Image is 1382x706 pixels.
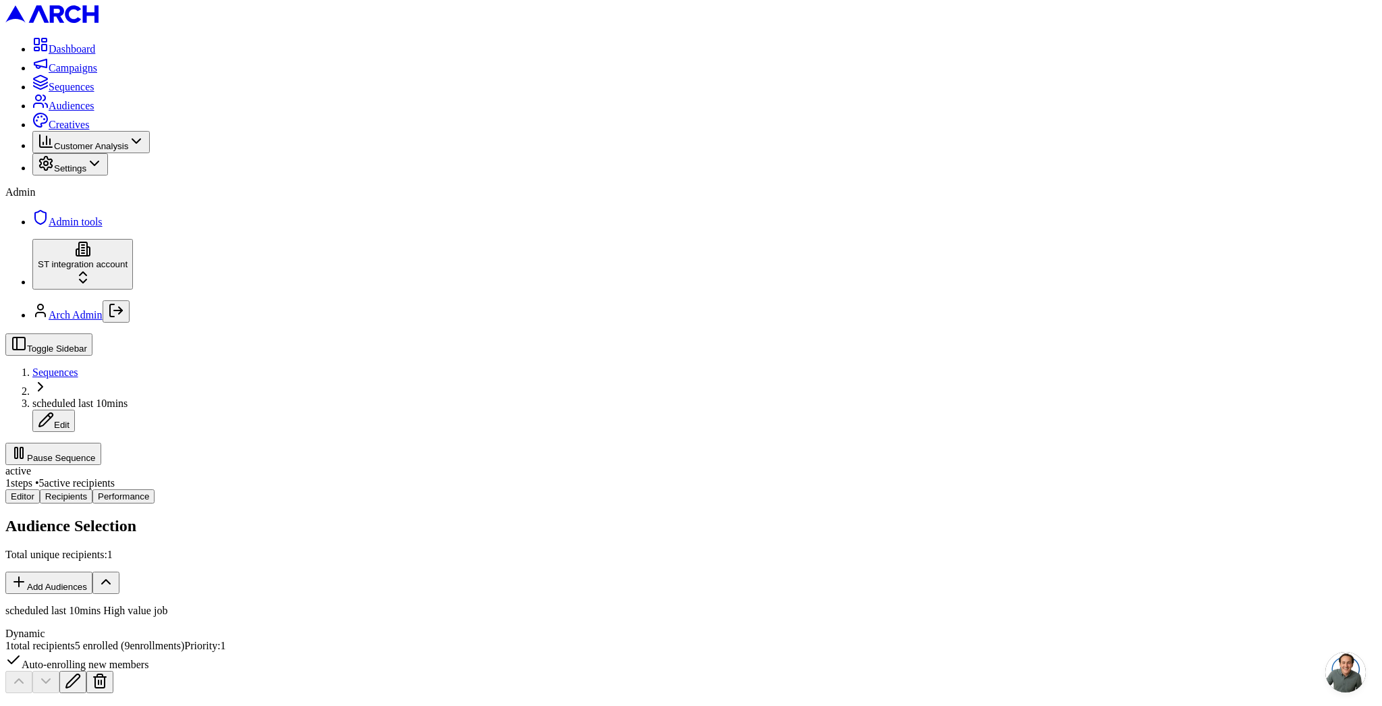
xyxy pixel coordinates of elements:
span: Dashboard [49,43,95,55]
a: Campaigns [32,62,97,74]
button: Edit [32,410,75,432]
a: Creatives [32,119,89,130]
span: Admin tools [49,216,103,227]
button: Settings [32,153,108,175]
h2: Audience Selection [5,517,1377,535]
span: ST integration account [38,259,128,269]
span: 1 steps • 5 active recipients [5,477,115,489]
button: Recipients [40,489,92,504]
span: Audiences [49,100,94,111]
button: Pause Sequence [5,443,101,465]
span: Creatives [49,119,89,130]
button: Customer Analysis [32,131,150,153]
a: Sequences [32,81,94,92]
button: Performance [92,489,155,504]
span: Sequences [49,81,94,92]
button: Toggle Sidebar [5,333,92,356]
a: Admin tools [32,216,103,227]
a: Arch Admin [49,309,103,321]
a: Sequences [32,366,78,378]
button: Log out [103,300,130,323]
span: 5 enrolled [75,640,185,651]
span: Edit [54,420,70,430]
span: 1 total recipients [5,640,75,651]
p: Total unique recipients: 1 [5,549,1377,561]
a: Open chat [1325,652,1366,693]
span: Auto-enrolling new members [5,659,148,670]
div: Dynamic [5,628,1377,640]
div: Admin [5,186,1377,198]
nav: breadcrumb [5,366,1377,432]
span: Priority: 1 [184,640,225,651]
span: ( 9 enrollments) [118,640,184,651]
button: Add Audiences [5,572,92,594]
span: Toggle Sidebar [27,344,87,354]
button: Editor [5,489,40,504]
span: scheduled last 10mins [32,398,128,409]
p: scheduled last 10mins High value job [5,605,1377,617]
span: Settings [54,163,86,173]
a: Audiences [32,100,94,111]
div: active [5,465,1377,477]
a: Dashboard [32,43,95,55]
button: ST integration account [32,239,133,290]
span: Customer Analysis [54,141,128,151]
span: Campaigns [49,62,97,74]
